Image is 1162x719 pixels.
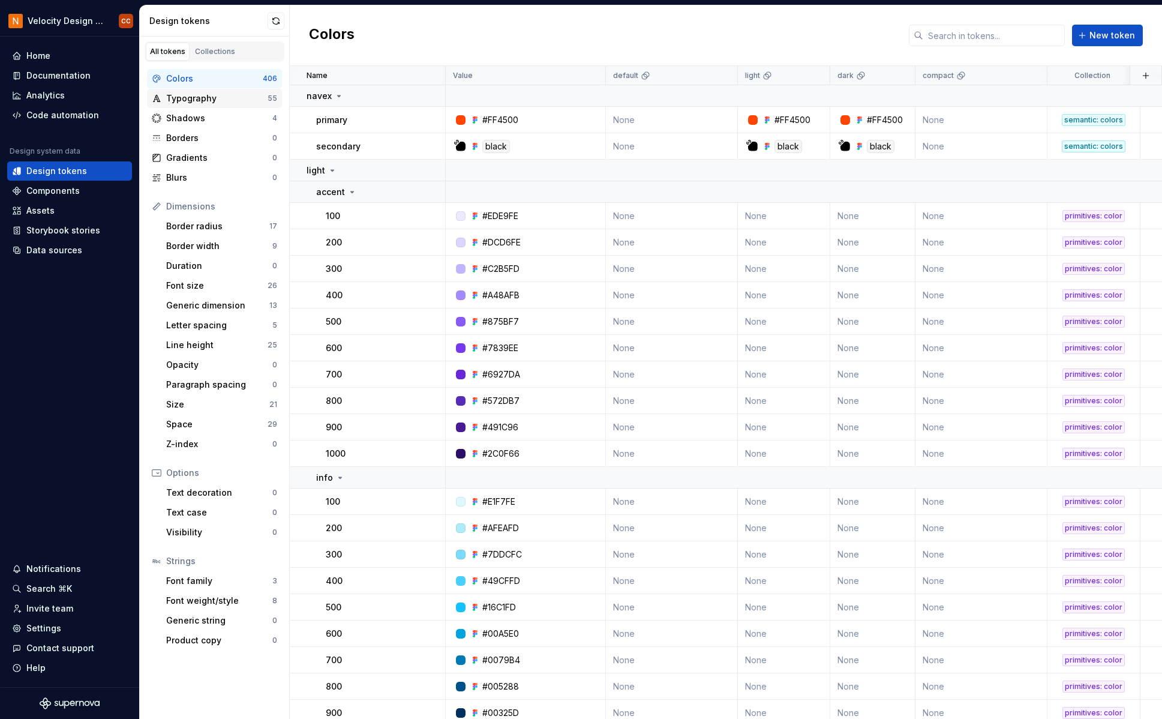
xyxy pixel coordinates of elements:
[268,420,277,429] div: 29
[269,301,277,310] div: 13
[316,140,361,152] p: secondary
[161,256,282,275] a: Duration0
[161,503,282,522] a: Text case0
[738,541,830,568] td: None
[7,221,132,240] a: Storybook stories
[166,379,272,391] div: Paragraph spacing
[166,526,272,538] div: Visibility
[269,400,277,409] div: 21
[166,280,268,292] div: Font size
[482,575,520,587] div: #49CFFD
[166,487,272,499] div: Text decoration
[307,71,328,80] p: Name
[7,86,132,105] a: Analytics
[272,508,277,517] div: 0
[272,576,277,586] div: 3
[161,335,282,355] a: Line height25
[8,14,23,28] img: bb28370b-b938-4458-ba0e-c5bddf6d21d4.png
[147,128,282,148] a: Borders0
[161,435,282,454] a: Z-index0
[915,489,1047,515] td: None
[147,168,282,187] a: Blurs0
[26,563,81,575] div: Notifications
[837,71,854,80] p: dark
[606,229,738,256] td: None
[26,662,46,674] div: Help
[774,114,810,126] div: #FF4500
[166,467,277,479] div: Options
[606,673,738,700] td: None
[482,263,520,275] div: #C2B5FD
[830,673,915,700] td: None
[482,114,518,126] div: #FF4500
[147,148,282,167] a: Gradients0
[738,568,830,594] td: None
[830,282,915,308] td: None
[482,707,519,719] div: #00325D
[272,241,277,251] div: 9
[26,165,87,177] div: Design tokens
[7,599,132,618] a: Invite team
[613,71,638,80] p: default
[161,631,282,650] a: Product copy0
[738,594,830,621] td: None
[166,319,272,331] div: Letter spacing
[1062,140,1125,152] div: semantic: colors
[2,8,137,34] button: Velocity Design System by NAVEXCC
[830,229,915,256] td: None
[830,515,915,541] td: None
[482,496,515,508] div: #E1F7FE
[738,673,830,700] td: None
[272,636,277,645] div: 0
[1062,421,1125,433] div: primitives: color
[40,697,100,709] a: Supernova Logo
[326,263,342,275] p: 300
[606,203,738,229] td: None
[166,112,272,124] div: Shadows
[482,210,518,222] div: #EDE9FE
[606,568,738,594] td: None
[774,140,802,153] div: black
[316,472,333,484] p: info
[272,439,277,449] div: 0
[1062,549,1125,561] div: primitives: color
[915,282,1047,308] td: None
[867,114,903,126] div: #FF4500
[149,15,268,27] div: Design tokens
[326,522,342,534] p: 200
[26,89,65,101] div: Analytics
[1062,369,1125,381] div: primitives: color
[166,92,268,104] div: Typography
[738,647,830,673] td: None
[915,515,1047,541] td: None
[7,66,132,85] a: Documentation
[606,621,738,647] td: None
[830,621,915,647] td: None
[1062,707,1125,719] div: primitives: color
[482,681,519,693] div: #005288
[272,596,277,606] div: 8
[830,203,915,229] td: None
[1062,601,1125,613] div: primitives: color
[1062,114,1125,126] div: semantic: colors
[272,360,277,370] div: 0
[1072,25,1143,46] button: New token
[606,361,738,388] td: None
[326,289,343,301] p: 400
[326,549,342,561] p: 300
[482,342,518,354] div: #7839EE
[915,647,1047,673] td: None
[482,522,519,534] div: #AFEAFD
[26,185,80,197] div: Components
[166,200,277,212] div: Dimensions
[161,395,282,414] a: Size21
[161,276,282,295] a: Font size26
[26,50,50,62] div: Home
[915,229,1047,256] td: None
[326,681,342,693] p: 800
[166,634,272,646] div: Product copy
[121,16,131,26] div: CC
[161,375,282,394] a: Paragraph spacing0
[830,594,915,621] td: None
[326,575,343,587] p: 400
